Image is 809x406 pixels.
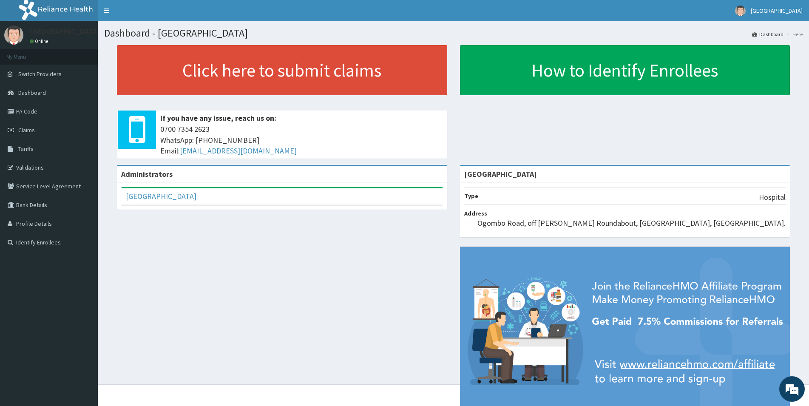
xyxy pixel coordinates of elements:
[18,145,34,153] span: Tariffs
[752,31,783,38] a: Dashboard
[160,124,443,156] span: 0700 7354 2623 WhatsApp: [PHONE_NUMBER] Email:
[464,169,537,179] strong: [GEOGRAPHIC_DATA]
[126,191,196,201] a: [GEOGRAPHIC_DATA]
[117,45,447,95] a: Click here to submit claims
[4,26,23,45] img: User Image
[104,28,803,39] h1: Dashboard - [GEOGRAPHIC_DATA]
[180,146,297,156] a: [EMAIL_ADDRESS][DOMAIN_NAME]
[160,113,276,123] b: If you have any issue, reach us on:
[18,126,35,134] span: Claims
[30,28,100,35] p: [GEOGRAPHIC_DATA]
[751,7,803,14] span: [GEOGRAPHIC_DATA]
[460,45,790,95] a: How to Identify Enrollees
[18,89,46,97] span: Dashboard
[759,192,786,203] p: Hospital
[30,38,50,44] a: Online
[735,6,746,16] img: User Image
[464,192,478,200] b: Type
[784,31,803,38] li: Here
[464,210,487,217] b: Address
[18,70,62,78] span: Switch Providers
[477,218,786,229] p: Ogombo Road, off [PERSON_NAME] Roundabout, [GEOGRAPHIC_DATA], [GEOGRAPHIC_DATA].
[121,169,173,179] b: Administrators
